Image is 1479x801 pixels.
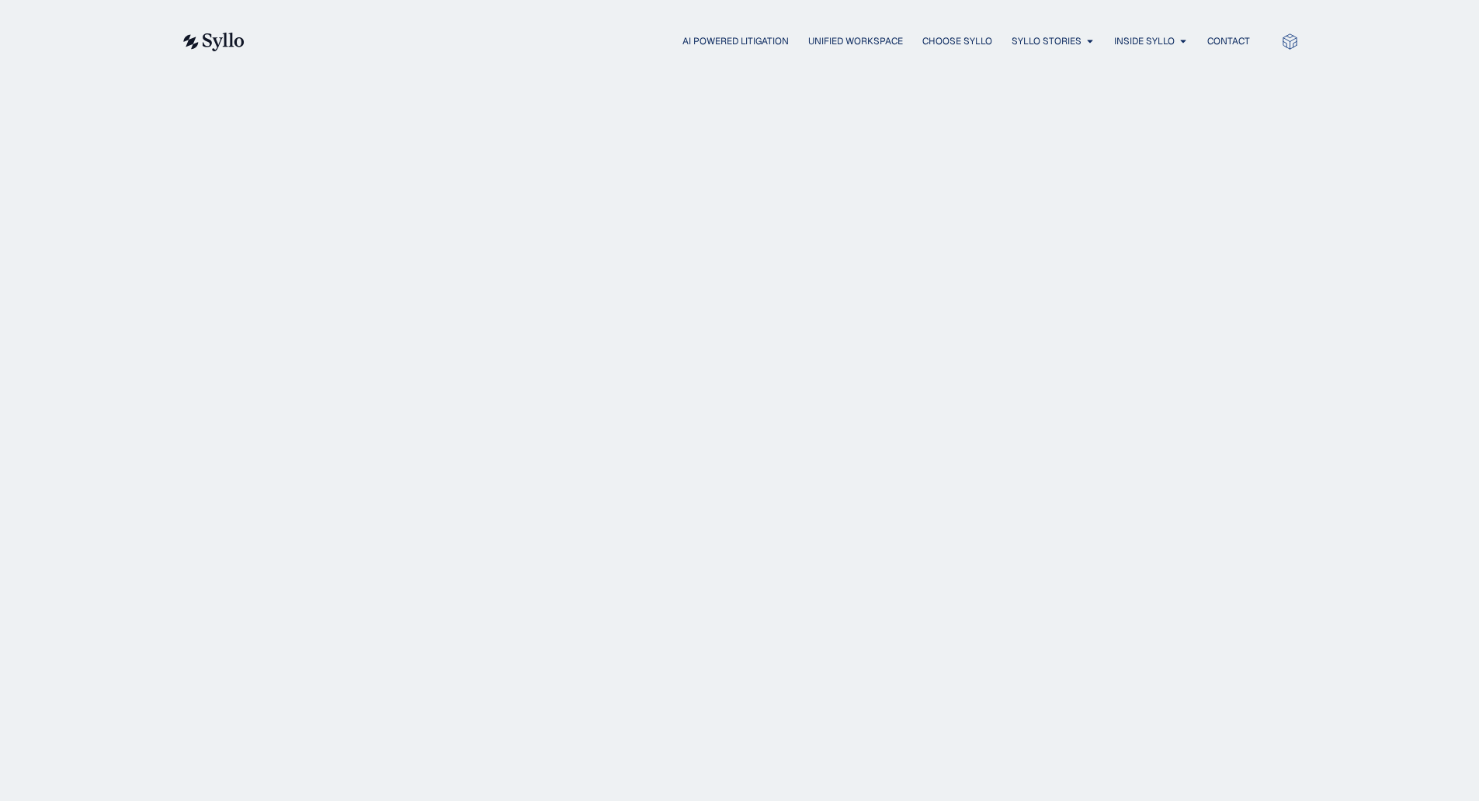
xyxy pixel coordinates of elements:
[276,34,1250,49] div: Menu Toggle
[1207,34,1250,48] a: Contact
[1012,34,1081,48] a: Syllo Stories
[276,34,1250,49] nav: Menu
[808,34,903,48] a: Unified Workspace
[922,34,992,48] a: Choose Syllo
[1114,34,1175,48] a: Inside Syllo
[682,34,789,48] a: AI Powered Litigation
[181,33,245,51] img: syllo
